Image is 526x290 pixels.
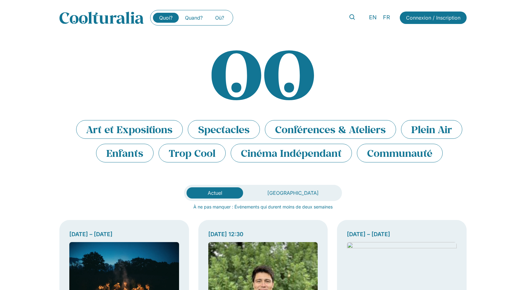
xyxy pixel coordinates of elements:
li: Communauté [357,144,443,162]
a: FR [380,13,393,22]
li: Enfants [96,144,154,162]
nav: Menu [153,13,230,23]
span: [GEOGRAPHIC_DATA] [267,190,319,196]
li: Spectacles [188,120,260,139]
div: [DATE] – [DATE] [347,230,457,238]
li: Conférences & Ateliers [265,120,396,139]
li: Art et Expositions [76,120,183,139]
a: Où? [209,13,230,23]
li: Plein Air [401,120,462,139]
span: Connexion / Inscription [406,14,460,21]
div: [DATE] – [DATE] [69,230,179,238]
span: Actuel [208,190,222,196]
div: [DATE] 12:30 [208,230,318,238]
span: FR [383,14,390,21]
p: À ne pas manquer : Événements qui durent moins de deux semaines [59,203,467,210]
span: EN [369,14,377,21]
li: Trop Cool [159,144,226,162]
a: EN [366,13,380,22]
a: Quand? [179,13,209,23]
a: Connexion / Inscription [400,12,467,24]
a: Quoi? [153,13,179,23]
li: Cinéma Indépendant [231,144,352,162]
